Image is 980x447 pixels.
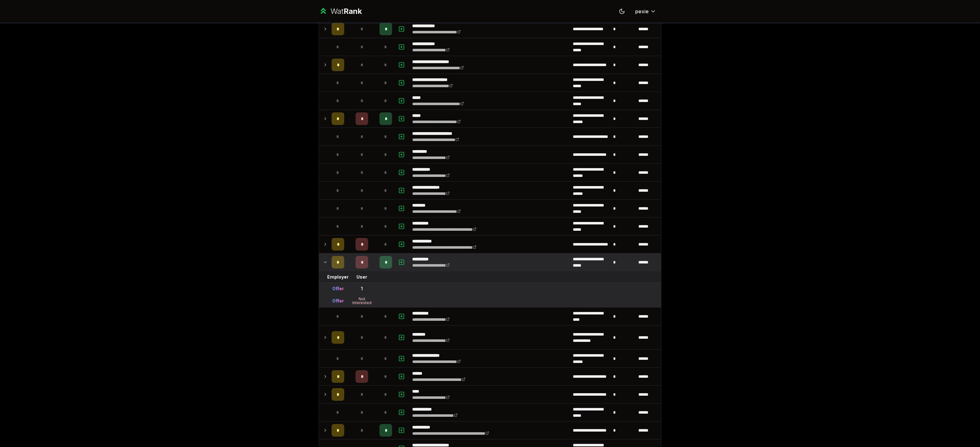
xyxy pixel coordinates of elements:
[344,7,362,16] span: Rank
[630,6,661,17] button: pexie
[330,6,362,16] div: Wat
[329,271,347,283] td: Employer
[332,298,344,304] div: Offer
[635,8,649,15] span: pexie
[347,271,377,283] td: User
[361,286,363,292] div: 1
[319,6,362,16] a: WatRank
[349,297,374,305] div: Not Interested
[332,286,344,292] div: Offer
